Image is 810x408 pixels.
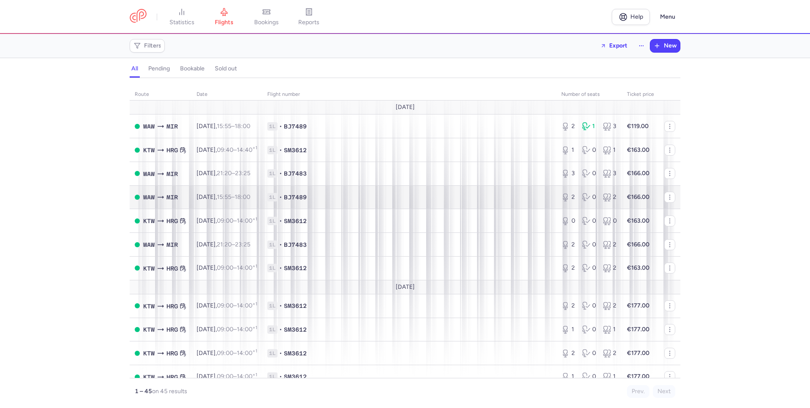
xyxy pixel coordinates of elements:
div: 0 [582,325,596,334]
div: 3 [603,122,617,131]
span: • [279,217,282,225]
span: HRG [166,372,178,382]
div: 2 [561,264,575,272]
time: 09:00 [217,326,233,333]
time: 09:40 [217,146,233,154]
span: Filters [144,42,161,49]
span: [DATE], [197,373,257,380]
span: statistics [169,19,194,26]
span: • [279,325,282,334]
time: 09:00 [217,217,233,224]
span: • [279,264,282,272]
time: 14:00 [237,302,257,309]
span: SM3612 [284,146,307,154]
sup: +1 [252,216,257,222]
strong: €177.00 [627,349,649,357]
span: KTW [143,325,155,334]
div: 1 [561,325,575,334]
sup: +1 [252,263,257,269]
time: 14:00 [237,326,257,333]
time: 21:20 [217,241,232,248]
span: SM3612 [284,372,307,381]
span: [DATE], [197,123,250,130]
div: 0 [582,240,596,249]
span: HRG [166,349,178,358]
span: WAW [143,240,155,249]
div: 2 [561,122,575,131]
div: 0 [582,169,596,178]
span: – [217,123,250,130]
div: 1 [582,122,596,131]
div: 2 [603,264,617,272]
span: Help [630,14,643,20]
a: reports [288,8,330,26]
span: reports [298,19,319,26]
div: 2 [561,349,575,358]
span: – [217,193,250,201]
div: 2 [603,240,617,249]
h4: sold out [215,65,237,73]
span: – [217,264,257,271]
a: Help [612,9,650,25]
span: WAW [143,169,155,179]
div: 2 [561,302,575,310]
span: [DATE], [197,264,257,271]
strong: €163.00 [627,146,649,154]
span: 1L [267,264,277,272]
span: [DATE], [197,193,250,201]
div: 1 [603,325,617,334]
span: MIR [166,240,178,249]
h4: bookable [180,65,205,73]
span: New [664,42,677,49]
span: [DATE], [197,326,257,333]
span: KTW [143,302,155,311]
span: BJ7489 [284,193,307,201]
span: – [217,302,257,309]
span: 1L [267,372,277,381]
span: • [279,169,282,178]
div: 1 [561,372,575,381]
th: date [191,88,262,101]
a: CitizenPlane red outlined logo [130,9,147,25]
span: HRG [166,145,178,155]
strong: €177.00 [627,373,649,380]
div: 0 [561,217,575,225]
button: New [650,39,680,52]
div: 0 [582,349,596,358]
div: 0 [582,264,596,272]
time: 21:20 [217,170,232,177]
span: SM3612 [284,349,307,358]
span: • [279,193,282,201]
span: KTW [143,264,155,273]
span: • [279,302,282,310]
span: HRG [166,264,178,273]
span: 1L [267,146,277,154]
span: – [217,326,257,333]
span: • [279,372,282,381]
div: 0 [603,217,617,225]
span: 1L [267,349,277,358]
button: Export [595,39,633,53]
strong: €166.00 [627,170,649,177]
strong: €166.00 [627,241,649,248]
span: – [217,146,257,154]
span: 1L [267,325,277,334]
strong: €177.00 [627,326,649,333]
div: 3 [603,169,617,178]
button: Prev. [627,385,649,398]
span: • [279,240,282,249]
span: KTW [143,145,155,155]
span: [DATE] [396,104,415,111]
sup: +1 [252,301,257,307]
span: • [279,146,282,154]
span: KTW [143,349,155,358]
span: MIR [166,122,178,131]
span: BJ7483 [284,169,307,178]
button: Menu [655,9,680,25]
span: Export [609,42,627,49]
div: 1 [561,146,575,154]
span: HRG [166,325,178,334]
span: BJ7483 [284,240,307,249]
span: SM3612 [284,302,307,310]
time: 23:25 [235,241,250,248]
